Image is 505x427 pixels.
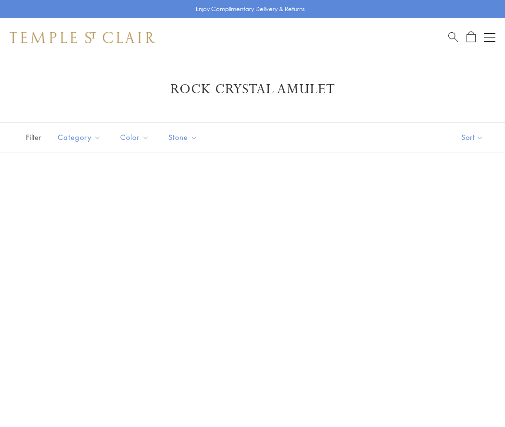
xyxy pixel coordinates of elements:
[161,126,205,148] button: Stone
[440,123,505,152] button: Show sort by
[467,31,476,43] a: Open Shopping Bag
[50,126,108,148] button: Category
[164,131,205,143] span: Stone
[53,131,108,143] span: Category
[24,81,481,98] h1: Rock Crystal Amulet
[113,126,156,148] button: Color
[196,4,305,14] p: Enjoy Complimentary Delivery & Returns
[115,131,156,143] span: Color
[448,31,458,43] a: Search
[10,32,155,43] img: Temple St. Clair
[484,32,495,43] button: Open navigation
